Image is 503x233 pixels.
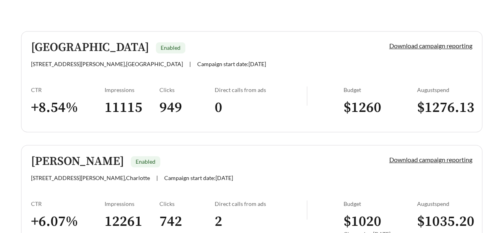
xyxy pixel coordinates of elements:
h3: $ 1276.13 [417,99,472,117]
span: [STREET_ADDRESS][PERSON_NAME] , [GEOGRAPHIC_DATA] [31,61,183,67]
div: Impressions [105,86,160,93]
h3: 949 [159,99,215,117]
div: Clicks [159,200,215,207]
span: Campaign start date: [DATE] [197,61,266,67]
h3: $ 1035.20 [417,213,472,231]
img: line [307,200,307,219]
h3: 0 [215,99,307,117]
div: CTR [31,86,105,93]
h5: [GEOGRAPHIC_DATA] [31,41,149,54]
a: Download campaign reporting [389,42,472,49]
span: | [156,174,158,181]
h3: 12261 [105,213,160,231]
h3: 742 [159,213,215,231]
h3: 11115 [105,99,160,117]
img: line [307,86,307,106]
div: August spend [417,200,472,207]
span: Campaign start date: [DATE] [164,174,233,181]
span: Enabled [136,158,155,165]
div: August spend [417,86,472,93]
h3: $ 1020 [344,213,417,231]
div: Clicks [159,86,215,93]
a: [GEOGRAPHIC_DATA]Enabled[STREET_ADDRESS][PERSON_NAME],[GEOGRAPHIC_DATA]|Campaign start date:[DATE... [21,31,482,132]
div: CTR [31,200,105,207]
div: Budget [344,200,417,207]
div: Impressions [105,200,160,207]
span: [STREET_ADDRESS][PERSON_NAME] , Charlotte [31,174,150,181]
div: Direct calls from ads [215,86,307,93]
div: Direct calls from ads [215,200,307,207]
div: Budget [344,86,417,93]
span: | [189,61,191,67]
h3: + 8.54 % [31,99,105,117]
h3: $ 1260 [344,99,417,117]
h5: [PERSON_NAME] [31,155,124,168]
a: Download campaign reporting [389,156,472,163]
span: Enabled [161,44,181,51]
h3: + 6.07 % [31,213,105,231]
h3: 2 [215,213,307,231]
